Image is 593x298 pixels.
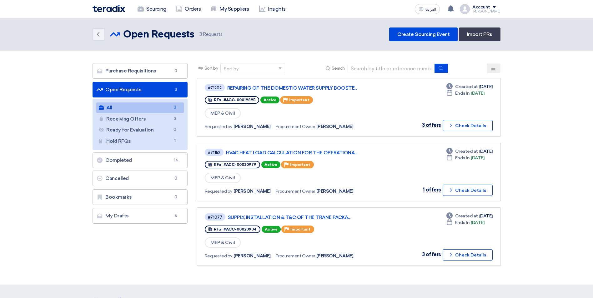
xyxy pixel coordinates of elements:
a: Orders [171,2,206,16]
span: #ACC-00019895 [224,98,255,102]
span: [PERSON_NAME] [234,123,271,130]
div: [DATE] [446,90,485,97]
img: Teradix logo [93,5,125,12]
a: Bookmarks0 [93,189,188,205]
div: #71152 [208,151,220,155]
a: Completed14 [93,152,188,168]
span: Ends In [455,155,470,161]
a: Sourcing [133,2,171,16]
span: [PERSON_NAME] [234,253,271,259]
span: Requested by [205,188,232,195]
a: Open Requests3 [93,82,188,97]
span: RFx [214,98,221,102]
span: MEP & Civil [205,108,241,118]
span: 3 offers [422,122,441,128]
span: MEP & Civil [205,173,241,183]
a: My Drafts5 [93,208,188,224]
span: Procurement Owner [276,253,315,259]
span: 3 [171,116,179,122]
span: Important [290,162,310,167]
span: RFx [214,162,221,167]
a: Receiving Offers [96,114,184,124]
span: Requested by [205,123,232,130]
a: Create Sourcing Event [389,27,458,41]
span: Active [262,226,281,233]
span: 1 [171,138,179,144]
span: Important [290,227,310,231]
span: 0 [172,194,180,200]
button: العربية [415,4,440,14]
div: [DATE] [446,155,485,161]
span: Search [332,65,345,72]
span: Procurement Owner [276,188,315,195]
a: Cancelled0 [93,171,188,186]
span: #ACC-00020904 [224,227,257,231]
a: REPAIRING OF THE DOMESTIC WATER SUPPLY BOOSTE... [227,85,384,91]
a: Insights [254,2,291,16]
a: My Suppliers [206,2,254,16]
span: Important [289,98,309,102]
span: RFx [214,227,221,231]
span: [PERSON_NAME] [316,188,354,195]
span: Requests [199,31,223,38]
span: MEP & Civil [205,237,241,248]
span: Procurement Owner [276,123,315,130]
button: Check Details [443,249,493,261]
div: [DATE] [446,219,485,226]
a: All [96,102,184,113]
span: Requested by [205,253,232,259]
img: profile_test.png [460,4,470,14]
span: 5 [172,213,180,219]
span: Ends In [455,219,470,226]
a: Purchase Requisitions0 [93,63,188,79]
div: [DATE] [446,213,493,219]
div: #71077 [208,215,222,219]
span: Created at [455,83,478,90]
span: العربية [425,7,436,12]
span: 0 [172,175,180,181]
a: Hold RFQs [96,136,184,147]
span: 1 offers [423,187,441,193]
span: [PERSON_NAME] [316,123,354,130]
span: [PERSON_NAME] [234,188,271,195]
span: [PERSON_NAME] [316,253,354,259]
span: Created at [455,148,478,155]
div: #71202 [208,86,222,90]
span: 14 [172,157,180,163]
span: 3 [172,87,180,93]
span: Active [261,161,280,168]
div: [DATE] [446,148,493,155]
span: 0 [171,127,179,133]
a: Ready for Evaluation [96,125,184,135]
button: Check Details [443,185,493,196]
span: Sort by [204,65,218,72]
span: 3 [171,104,179,111]
span: 0 [172,68,180,74]
a: Import PRs [459,27,500,41]
div: Account [472,5,490,10]
button: Check Details [443,120,493,131]
span: 3 offers [422,251,441,257]
a: SUPPLY, INSTALLATION & T&C OF THE TRANE PACKA... [228,215,384,220]
span: Ends In [455,90,470,97]
input: Search by title or reference number [347,64,435,73]
div: Sort by [224,66,239,72]
span: #ACC-00020979 [224,162,256,167]
div: [PERSON_NAME] [472,10,500,13]
span: Created at [455,213,478,219]
span: 3 [199,32,202,37]
span: Active [260,97,279,103]
h2: Open Requests [123,28,194,41]
a: HVAC HEAT LOAD CALCULATION FOR THE OPERATIONA... [226,150,382,156]
div: [DATE] [446,83,493,90]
